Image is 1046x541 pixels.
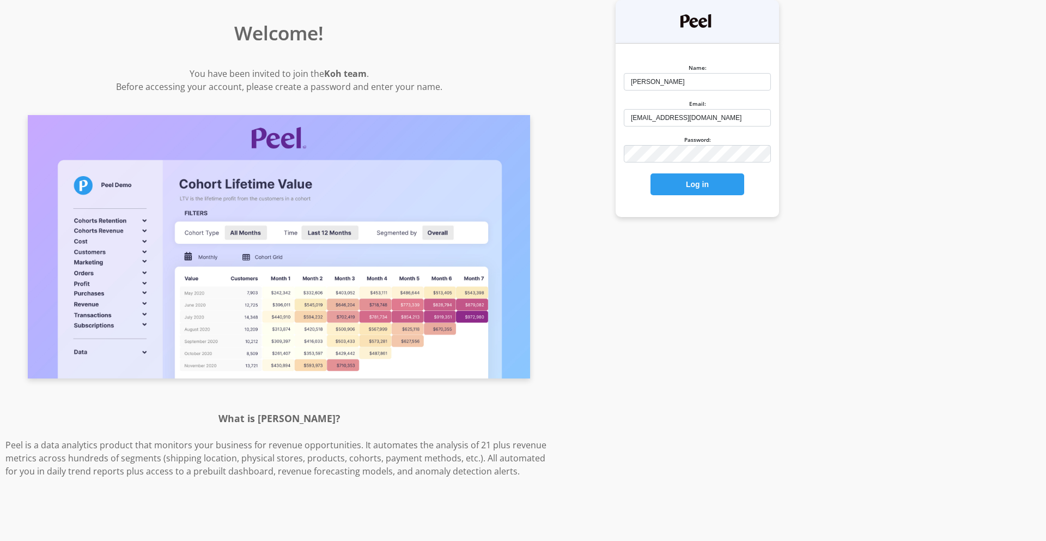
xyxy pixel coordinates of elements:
[689,100,706,107] label: Email:
[28,115,530,379] img: Screenshot of Peel
[5,438,552,478] p: Peel is a data analytics product that monitors your business for revenue opportunities. It automa...
[680,14,714,28] img: Peel
[689,64,707,71] label: Name:
[324,68,367,80] strong: Koh team
[650,173,744,195] button: Log in
[624,73,771,91] input: Michael Bluth
[684,136,711,143] label: Password:
[5,67,552,93] p: You have been invited to join the . Before accessing your account, please create a password and e...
